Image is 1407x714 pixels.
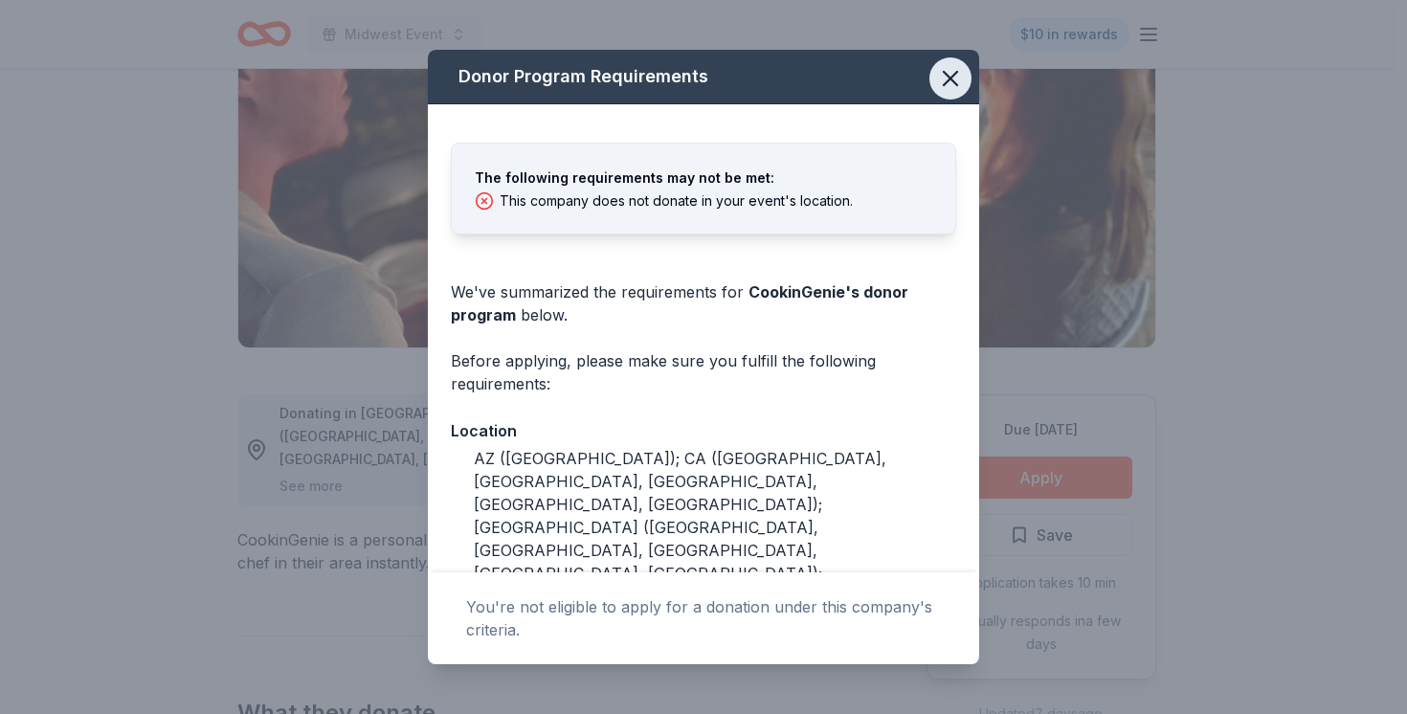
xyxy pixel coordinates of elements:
[451,418,956,443] div: Location
[500,192,853,210] div: This company does not donate in your event's location.
[451,349,956,395] div: Before applying, please make sure you fulfill the following requirements:
[466,595,941,641] div: You're not eligible to apply for a donation under this company's criteria.
[428,50,979,104] div: Donor Program Requirements
[451,280,956,326] div: We've summarized the requirements for below.
[475,167,932,190] div: The following requirements may not be met:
